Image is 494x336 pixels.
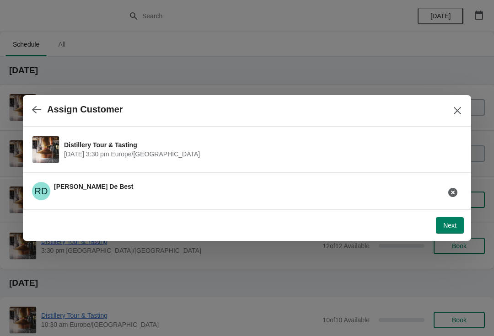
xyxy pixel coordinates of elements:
[443,222,456,229] span: Next
[32,136,59,163] img: Distillery Tour & Tasting | | September 2 | 3:30 pm Europe/London
[35,186,48,196] text: RD
[436,217,464,234] button: Next
[64,149,457,159] span: [DATE] 3:30 pm Europe/[GEOGRAPHIC_DATA]
[449,102,466,119] button: Close
[32,182,50,200] span: Ronald
[47,104,123,115] h2: Assign Customer
[54,183,134,190] span: [PERSON_NAME] De Best
[64,140,457,149] span: Distillery Tour & Tasting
